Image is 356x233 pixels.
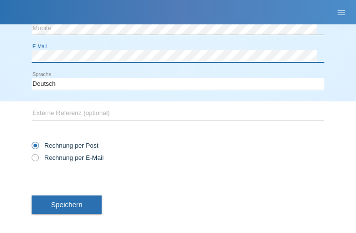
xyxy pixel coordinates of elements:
[32,195,102,214] button: Speichern
[332,9,351,15] a: menu
[337,8,346,18] i: menu
[32,154,38,166] input: Rechnung per E-Mail
[51,201,82,209] span: Speichern
[32,142,98,149] label: Rechnung per Post
[32,154,104,161] label: Rechnung per E-Mail
[32,142,38,154] input: Rechnung per Post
